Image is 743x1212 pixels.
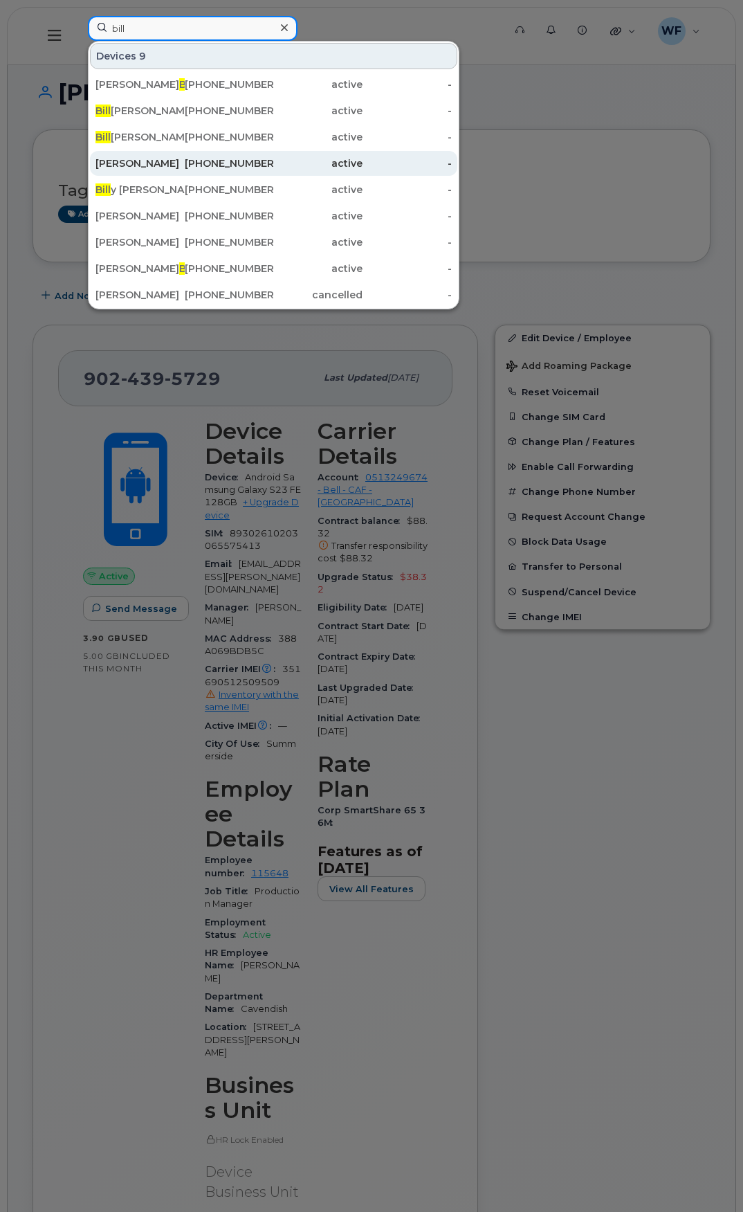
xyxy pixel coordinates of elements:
div: [PERSON_NAME] [95,235,185,249]
a: Bill[PERSON_NAME][PHONE_NUMBER]active- [90,125,457,150]
div: [PHONE_NUMBER] [185,288,274,302]
span: Bill [95,131,111,143]
div: active [274,183,363,197]
div: [PHONE_NUMBER] [185,209,274,223]
div: active [274,78,363,91]
div: - [363,104,452,118]
div: [PHONE_NUMBER] [185,78,274,91]
div: [PHONE_NUMBER] [185,183,274,197]
div: active [274,156,363,170]
div: active [274,209,363,223]
div: cancelled [274,288,363,302]
div: - [363,209,452,223]
div: [PERSON_NAME] ard [95,262,185,275]
div: [PERSON_NAME] [95,288,185,302]
div: - [363,183,452,197]
div: [PHONE_NUMBER] [185,262,274,275]
div: active [274,235,363,249]
a: [PERSON_NAME][PHONE_NUMBER]active- [90,230,457,255]
div: - [363,130,452,144]
div: y [PERSON_NAME] [95,183,185,197]
a: [PERSON_NAME]Billard[PHONE_NUMBER]active- [90,256,457,281]
a: [PERSON_NAME]Billard[PHONE_NUMBER]active- [90,72,457,97]
div: [PERSON_NAME] [95,209,185,223]
div: - [363,78,452,91]
div: [PERSON_NAME] [95,130,185,144]
div: [PHONE_NUMBER] [185,130,274,144]
span: Bill [179,78,194,91]
div: - [363,235,452,249]
div: - [363,288,452,302]
div: [PERSON_NAME] ard [95,78,185,91]
a: [PERSON_NAME][PHONE_NUMBER]active- [90,203,457,228]
span: Bill [95,183,111,196]
div: - [363,262,452,275]
div: - [363,156,452,170]
span: 9 [139,49,146,63]
div: [PHONE_NUMBER] [185,156,274,170]
div: [PERSON_NAME] [95,156,185,170]
a: [PERSON_NAME][PHONE_NUMBER]cancelled- [90,282,457,307]
a: [PERSON_NAME][PHONE_NUMBER]active- [90,151,457,176]
div: [PHONE_NUMBER] [185,104,274,118]
div: [PHONE_NUMBER] [185,235,274,249]
span: Bill [179,262,194,275]
span: Bill [95,105,111,117]
a: Bill[PERSON_NAME][PHONE_NUMBER]active- [90,98,457,123]
div: active [274,104,363,118]
div: [PERSON_NAME] [95,104,185,118]
div: active [274,130,363,144]
div: Devices [90,43,457,69]
div: active [274,262,363,275]
a: Billy [PERSON_NAME][PHONE_NUMBER]active- [90,177,457,202]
